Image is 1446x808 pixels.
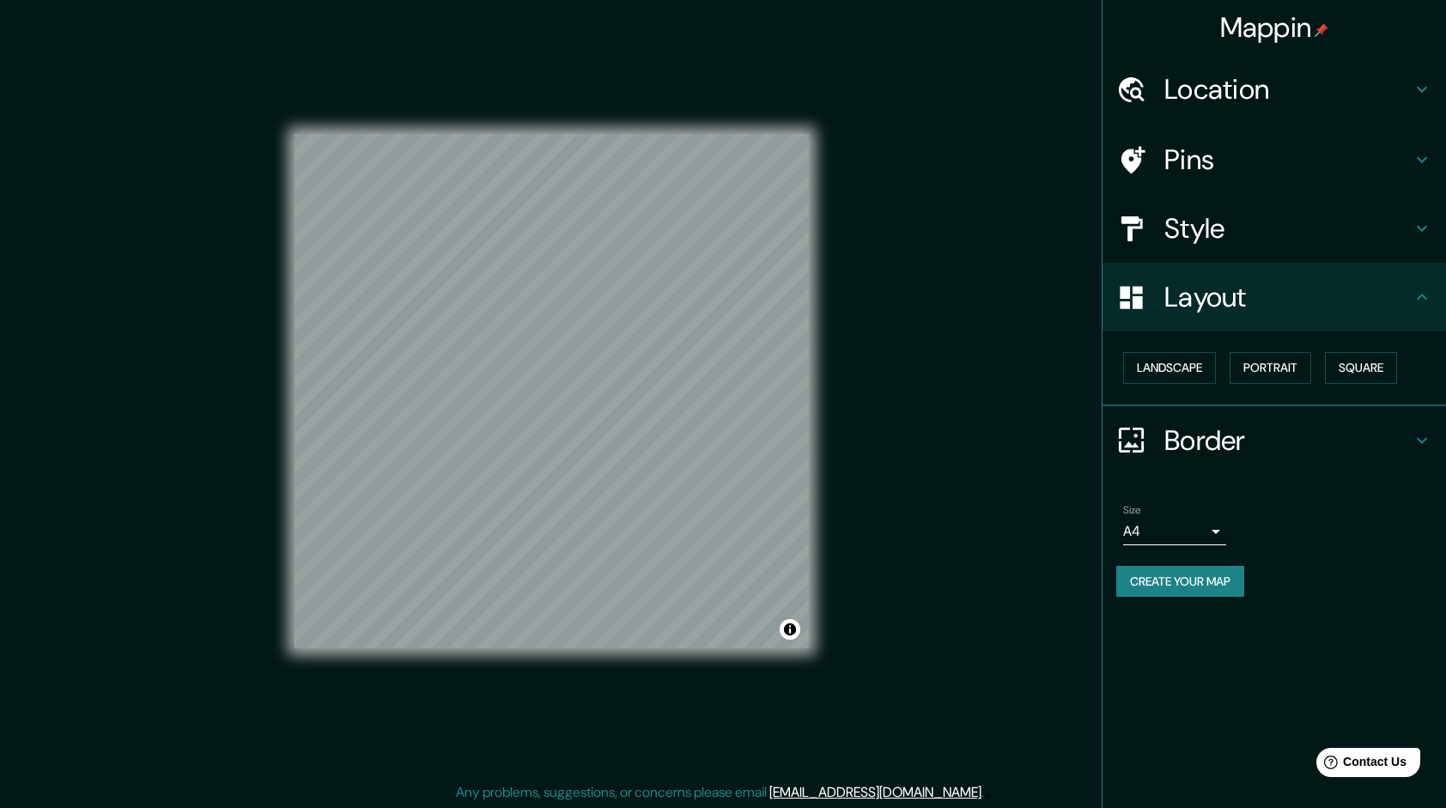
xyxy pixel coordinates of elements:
button: Landscape [1123,352,1216,384]
img: pin-icon.png [1315,23,1328,37]
div: Pins [1103,125,1446,194]
div: Location [1103,55,1446,124]
canvas: Map [295,134,809,648]
h4: Style [1164,211,1412,246]
h4: Layout [1164,280,1412,314]
div: Style [1103,194,1446,263]
h4: Mappin [1220,10,1329,45]
iframe: Help widget launcher [1293,741,1427,789]
button: Create your map [1116,566,1244,598]
h4: Border [1164,423,1412,458]
a: [EMAIL_ADDRESS][DOMAIN_NAME] [769,783,981,801]
div: Border [1103,406,1446,475]
button: Portrait [1230,352,1311,384]
h4: Location [1164,72,1412,106]
h4: Pins [1164,143,1412,177]
button: Toggle attribution [780,619,800,640]
button: Square [1325,352,1397,384]
div: A4 [1123,518,1226,545]
div: Layout [1103,263,1446,331]
label: Size [1123,502,1141,517]
p: Any problems, suggestions, or concerns please email . [456,782,984,803]
div: . [984,782,987,803]
div: . [987,782,990,803]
